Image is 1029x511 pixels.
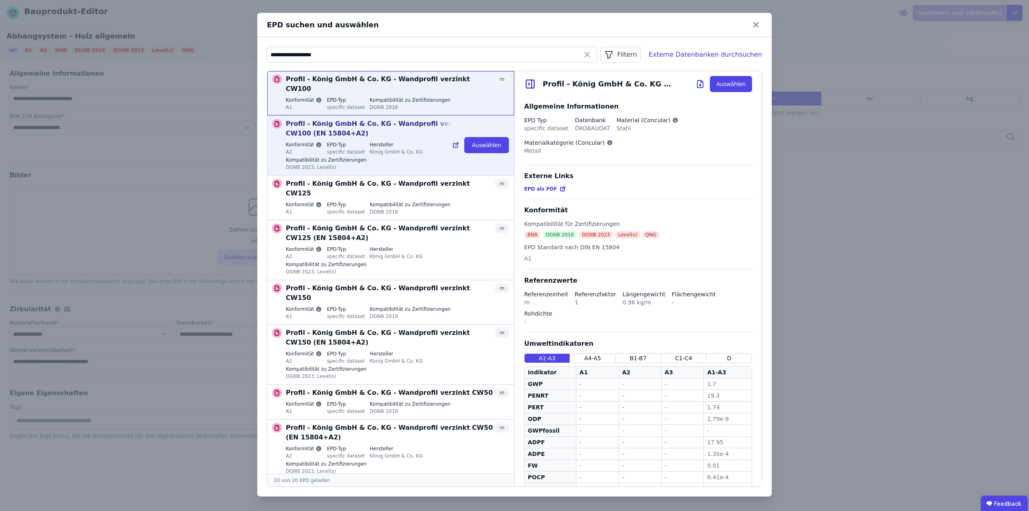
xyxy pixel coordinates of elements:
div: 10 von 10 EPD geladen [267,474,514,486]
div: DGNB 2023 [579,231,613,238]
div: m [495,423,509,433]
div: Profil - König GmbH & Co. KG - Wandprofil verzinkt CW100 [543,78,671,90]
span: B1-B7 [630,354,647,362]
div: König GmbH & Co. KG [370,252,423,260]
div: Stahl [617,124,678,132]
div: - [524,318,552,326]
div: specific dataset [327,252,365,260]
label: Kompatibilität zu Zertifizierungen [370,201,451,208]
div: Konformität [524,205,752,215]
div: A1-A3 [707,368,726,376]
div: specific dataset [327,148,365,155]
div: Rohdichte [524,310,552,318]
div: FW [528,462,573,470]
div: m [495,283,509,293]
div: - [707,427,748,435]
label: Kompatibilität zu Zertifizierungen [286,461,367,467]
div: A2 [286,452,322,459]
div: m [524,298,568,306]
div: EP [528,485,573,493]
div: - [665,438,701,446]
div: - [665,462,701,470]
div: 1.35e-4 [707,450,748,458]
div: EPD Typ [524,116,568,124]
div: - [580,450,615,458]
label: EPD-Typ [327,201,365,208]
div: - [580,427,615,435]
label: EPD-Typ [327,306,365,312]
div: m [495,328,509,338]
div: DGNB 2018 [370,312,451,320]
div: GWP [528,380,573,388]
div: 2.79e-9 [707,415,748,423]
div: DGNB 2023, Level(s) [286,163,367,170]
div: A3 [665,368,673,376]
div: specific dataset [524,124,568,132]
div: specific dataset [327,312,365,320]
div: 6.41e-4 [707,473,748,481]
label: Hersteller [370,142,423,148]
div: Datenbank [575,116,610,124]
label: Konformität [286,142,322,148]
div: 17.95 [707,438,748,446]
div: DGNB 2023, Level(s) [286,372,367,380]
div: - [580,438,615,446]
label: EPD-Typ [327,142,365,148]
div: ADPE [528,450,573,458]
div: - [622,427,658,435]
div: A2 [622,368,631,376]
div: - [665,450,701,458]
div: DGNB 2018 [370,208,451,215]
div: POCP [528,473,573,481]
div: DGNB 2018 [370,103,451,111]
div: DGNB 2018 [542,231,577,238]
div: specific dataset [327,407,365,415]
label: Kompatibilität zu Zertifizierungen [286,261,367,268]
span: A1-A3 [539,354,555,362]
div: DGNB 2023, Level(s) [286,467,367,474]
div: - [580,462,615,470]
div: - [622,473,658,481]
div: 0.96 kg/m [623,298,666,306]
label: EPD-Typ [327,351,365,357]
label: EPD-Typ [327,246,365,252]
label: EPD-Typ [327,401,365,407]
label: Konformität [286,306,322,312]
div: - [580,380,615,388]
label: EPD-Typ [327,445,365,452]
div: specific dataset [327,357,365,364]
label: Kompatibilität zu Zertifizierungen [370,306,451,312]
div: m [495,224,509,233]
div: - [580,473,615,481]
div: PENRT [528,392,573,400]
div: 4.04e-4 [707,485,748,493]
label: Konformität [286,97,322,103]
div: ÖKOBAUDAT [575,124,610,132]
div: Referenzwerte [524,276,752,285]
div: - [665,473,701,481]
div: A2 [286,148,322,155]
p: Profil - König GmbH & Co. KG - Wandprofil verzinkt CW50 (EN 15804+A2) [286,423,495,442]
div: 1.7 [707,380,748,388]
div: QNG [642,231,660,238]
div: - [672,298,715,306]
div: m [495,179,509,189]
div: DGNB 2018 [370,407,451,415]
label: Kompatibilität zu Zertifizierungen [370,97,451,103]
div: m [495,388,509,398]
div: - [665,403,701,411]
p: Profil - König GmbH & Co. KG - Wandprofil verzinkt CW50 [286,388,493,398]
div: - [622,450,658,458]
div: specific dataset [327,103,365,111]
div: Indikator [528,368,557,376]
div: Längengewicht [623,290,666,298]
div: m [495,74,509,84]
div: 19.3 [707,392,748,400]
div: - [622,438,658,446]
label: Konformität [286,201,322,208]
span: A4-A5 [584,354,601,362]
button: Filtern [601,47,640,63]
div: EPD Standard nach DIN EN 15804 [524,243,619,254]
div: Materialkategorie (Concular) [524,139,613,147]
